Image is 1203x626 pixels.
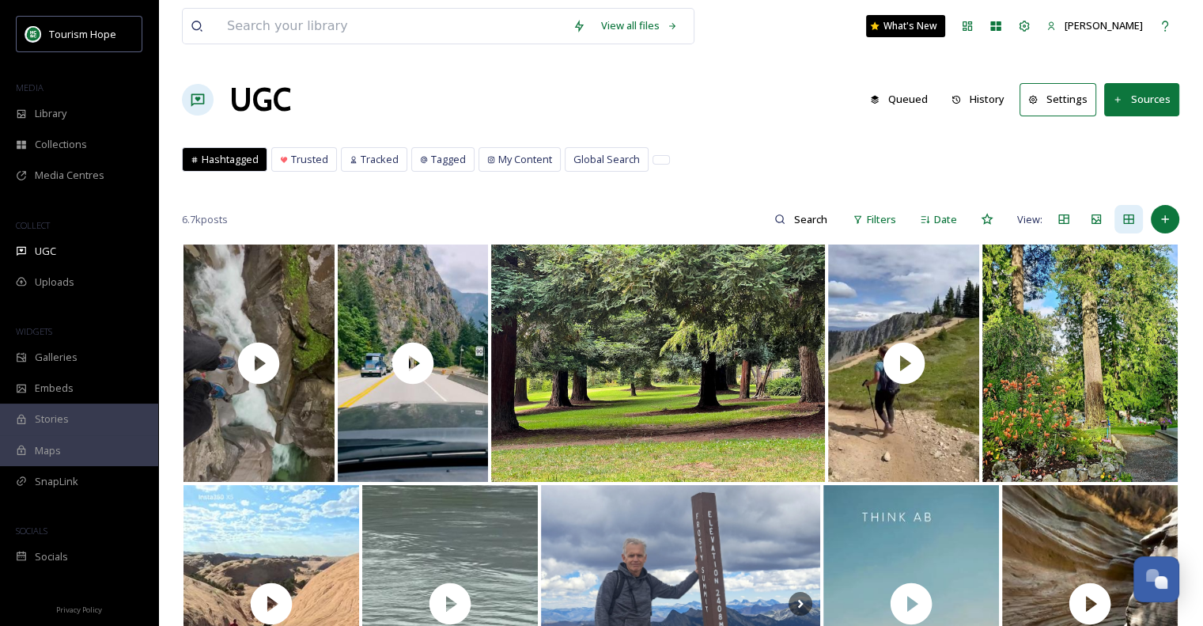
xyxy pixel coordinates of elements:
[867,212,896,227] span: Filters
[35,443,61,458] span: Maps
[1038,10,1151,41] a: [PERSON_NAME]
[1020,83,1096,116] button: Settings
[35,412,69,427] span: Stories
[16,82,44,93] span: MEDIA
[229,76,291,123] a: UGC
[219,9,565,44] input: Search your library
[202,152,259,167] span: Hashtagged
[35,474,78,489] span: SnapLink
[56,599,102,618] a: Privacy Policy
[1104,83,1179,116] button: Sources
[35,350,78,365] span: Galleries
[944,84,1012,115] button: History
[431,152,466,167] span: Tagged
[182,212,228,227] span: 6.7k posts
[183,245,335,482] img: thumbnail
[338,245,489,482] img: thumbnail
[1065,18,1143,32] span: [PERSON_NAME]
[785,203,837,235] input: Search
[25,26,41,42] img: logo.png
[49,27,116,41] span: Tourism Hope
[491,245,825,482] img: #🌲 #bigtrees #uppermanningpark #manningpark #montecito
[934,212,957,227] span: Date
[35,549,68,564] span: Socials
[16,325,52,337] span: WIDGETS
[862,84,944,115] a: Queued
[361,152,399,167] span: Tracked
[35,244,56,259] span: UGC
[573,152,640,167] span: Global Search
[35,381,74,396] span: Embeds
[35,275,74,290] span: Uploads
[862,84,936,115] button: Queued
[56,605,102,615] span: Privacy Policy
[866,15,945,37] a: What's New
[828,245,979,482] img: thumbnail
[291,152,328,167] span: Trusted
[35,106,66,121] span: Library
[944,84,1020,115] a: History
[593,10,686,41] a: View all files
[16,525,47,537] span: SOCIALS
[1133,556,1179,602] button: Open Chat
[498,152,552,167] span: My Content
[1020,83,1104,116] a: Settings
[35,168,104,183] span: Media Centres
[1017,212,1042,227] span: View:
[982,245,1178,482] img: Summer time at the River House. Gardens, pathways, old growth trees and the cold clear river🌞 #ai...
[35,137,87,152] span: Collections
[16,219,50,231] span: COLLECT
